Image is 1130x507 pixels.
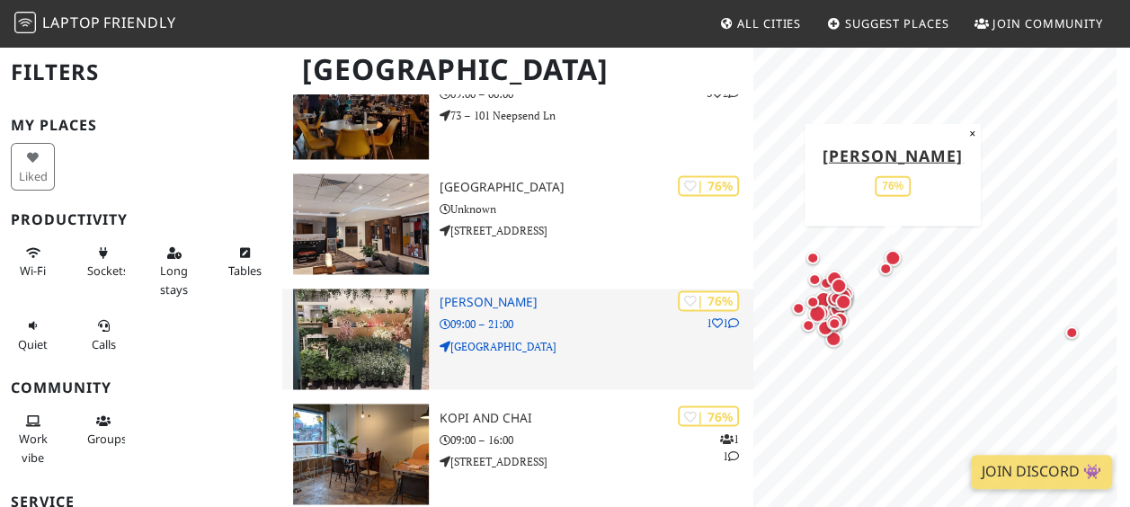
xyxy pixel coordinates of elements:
[825,288,847,309] div: Map marker
[11,117,271,134] h3: My Places
[42,13,101,32] span: Laptop
[1061,322,1082,343] div: Map marker
[223,238,267,286] button: Tables
[875,258,896,280] div: Map marker
[14,8,176,40] a: LaptopFriendly LaptopFriendly
[160,262,188,297] span: Long stays
[823,288,846,311] div: Map marker
[11,238,55,286] button: Wi-Fi
[11,379,271,396] h3: Community
[282,404,753,504] a: Kopi and Chai | 76% 11 Kopi and Chai 09:00 – 16:00 [STREET_ADDRESS]
[11,311,55,359] button: Quiet
[440,180,753,195] h3: [GEOGRAPHIC_DATA]
[875,175,911,196] div: 76%
[823,144,963,165] a: [PERSON_NAME]
[440,222,753,239] p: [STREET_ADDRESS]
[440,452,753,469] p: [STREET_ADDRESS]
[802,247,823,269] div: Map marker
[964,123,981,143] button: Close popup
[845,15,949,31] span: Suggest Places
[440,431,753,448] p: 09:00 – 16:00
[832,290,855,314] div: Map marker
[19,431,48,465] span: People working
[82,406,126,454] button: Groups
[827,274,850,298] div: Map marker
[707,315,739,332] p: 1 1
[87,431,127,447] span: Group tables
[440,200,753,218] p: Unknown
[87,262,129,279] span: Power sockets
[18,336,48,352] span: Quiet
[293,173,429,274] img: Novotel Sheffield Centre
[992,15,1103,31] span: Join Community
[11,45,271,100] h2: Filters
[11,211,271,228] h3: Productivity
[440,316,753,333] p: 09:00 – 21:00
[678,405,739,426] div: | 76%
[678,175,739,196] div: | 76%
[805,301,830,326] div: Map marker
[293,289,429,389] img: IKEA Sheffield
[293,404,429,504] img: Kopi and Chai
[823,311,846,334] div: Map marker
[804,269,825,290] div: Map marker
[822,327,845,351] div: Map marker
[720,430,739,464] p: 1 1
[787,298,809,319] div: Map marker
[82,311,126,359] button: Calls
[14,12,36,33] img: LaptopFriendly
[82,238,126,286] button: Sockets
[440,337,753,354] p: [GEOGRAPHIC_DATA]
[282,289,753,389] a: IKEA Sheffield | 76% 11 [PERSON_NAME] 09:00 – 21:00 [GEOGRAPHIC_DATA]
[92,336,116,352] span: Video/audio calls
[440,295,753,310] h3: [PERSON_NAME]
[20,262,46,279] span: Stable Wi-Fi
[152,238,196,304] button: Long stays
[881,246,904,270] div: Map marker
[288,45,750,94] h1: [GEOGRAPHIC_DATA]
[282,173,753,274] a: Novotel Sheffield Centre | 76% [GEOGRAPHIC_DATA] Unknown [STREET_ADDRESS]
[967,7,1110,40] a: Join Community
[823,267,846,290] div: Map marker
[797,315,819,336] div: Map marker
[103,13,175,32] span: Friendly
[820,7,956,40] a: Suggest Places
[712,7,808,40] a: All Cities
[814,316,837,340] div: Map marker
[228,262,262,279] span: Work-friendly tables
[11,406,55,472] button: Work vibe
[440,410,753,425] h3: Kopi and Chai
[802,291,823,313] div: Map marker
[737,15,801,31] span: All Cities
[823,313,845,334] div: Map marker
[678,290,739,311] div: | 76%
